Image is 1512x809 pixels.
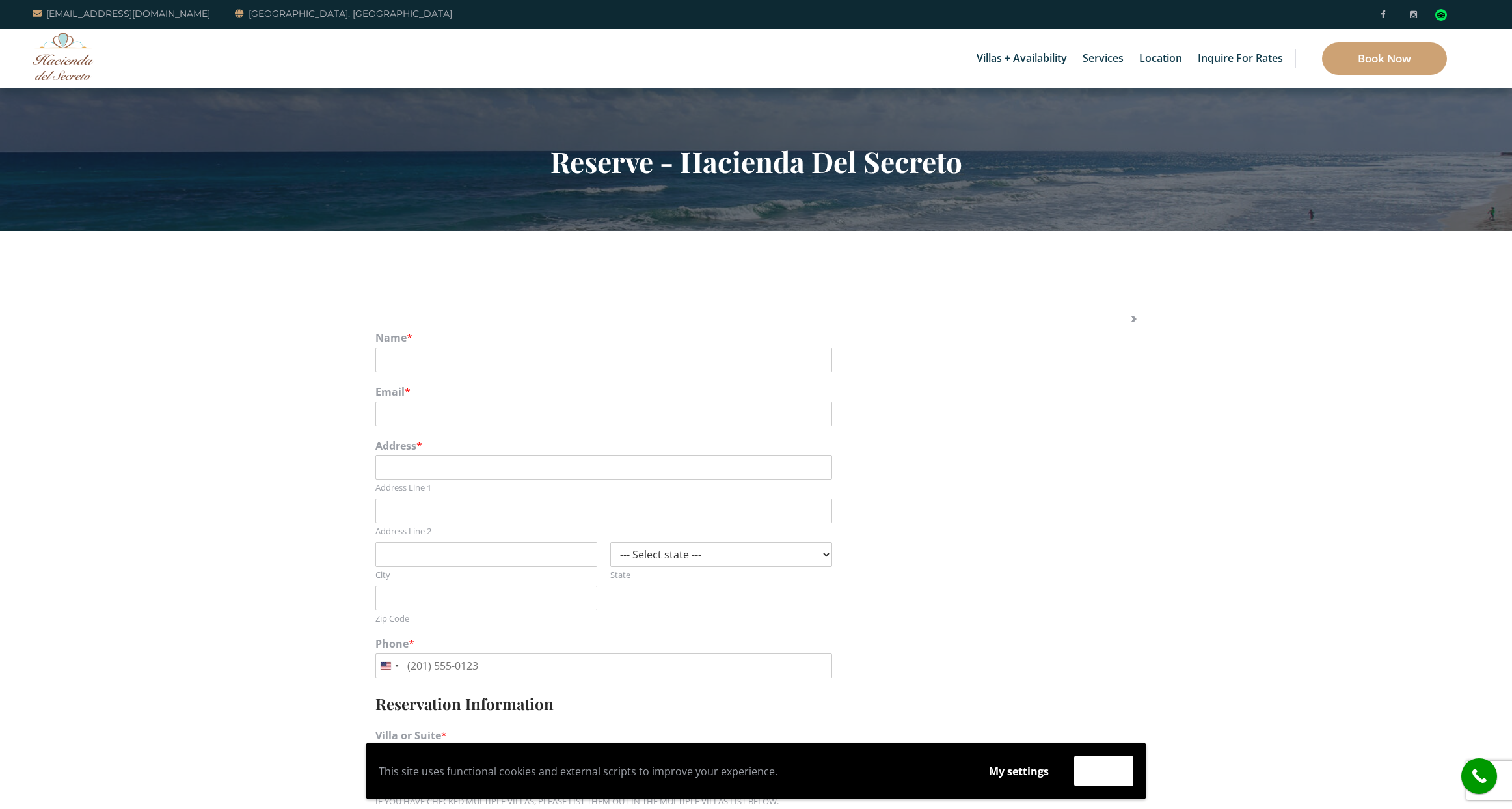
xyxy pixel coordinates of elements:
label: Villa or Suite [375,729,1137,743]
i: call [1465,761,1494,791]
h3: Reservation Information [375,691,1137,716]
img: Awesome Logo [33,33,94,80]
button: Accept [1074,756,1133,786]
label: Email [375,385,1137,399]
label: State [610,569,832,581]
label: Zip Code [375,613,597,624]
h2: Reserve - Hacienda Del Secreto [375,144,1137,178]
a: [GEOGRAPHIC_DATA], [GEOGRAPHIC_DATA] [235,6,452,21]
div: IF YOU HAVE CHECKED MULTIPLE VILLAS, PLEASE LIST THEM OUT IN THE MULTIPLE VILLAS LIST BELOW. [375,796,1137,807]
label: Address Line 1 [375,482,832,493]
label: Address Line 2 [375,526,832,537]
a: call [1461,758,1497,794]
a: Services [1076,29,1130,88]
label: City [375,569,597,581]
div: Read traveler reviews on Tripadvisor [1435,9,1447,21]
img: Tripadvisor_logomark.svg [1435,9,1447,21]
a: Villas + Availability [970,29,1073,88]
label: Phone [375,637,1137,651]
label: Address [375,439,1137,453]
button: Selected country [375,653,403,678]
a: [EMAIL_ADDRESS][DOMAIN_NAME] [33,6,210,21]
input: Phone [375,653,832,678]
a: Book Now [1322,42,1447,75]
a: Inquire for Rates [1191,29,1289,88]
a: Location [1133,29,1189,88]
button: My settings [977,756,1061,786]
label: Name [375,331,1137,345]
p: This site uses functional cookies and external scripts to improve your experience. [379,761,964,781]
